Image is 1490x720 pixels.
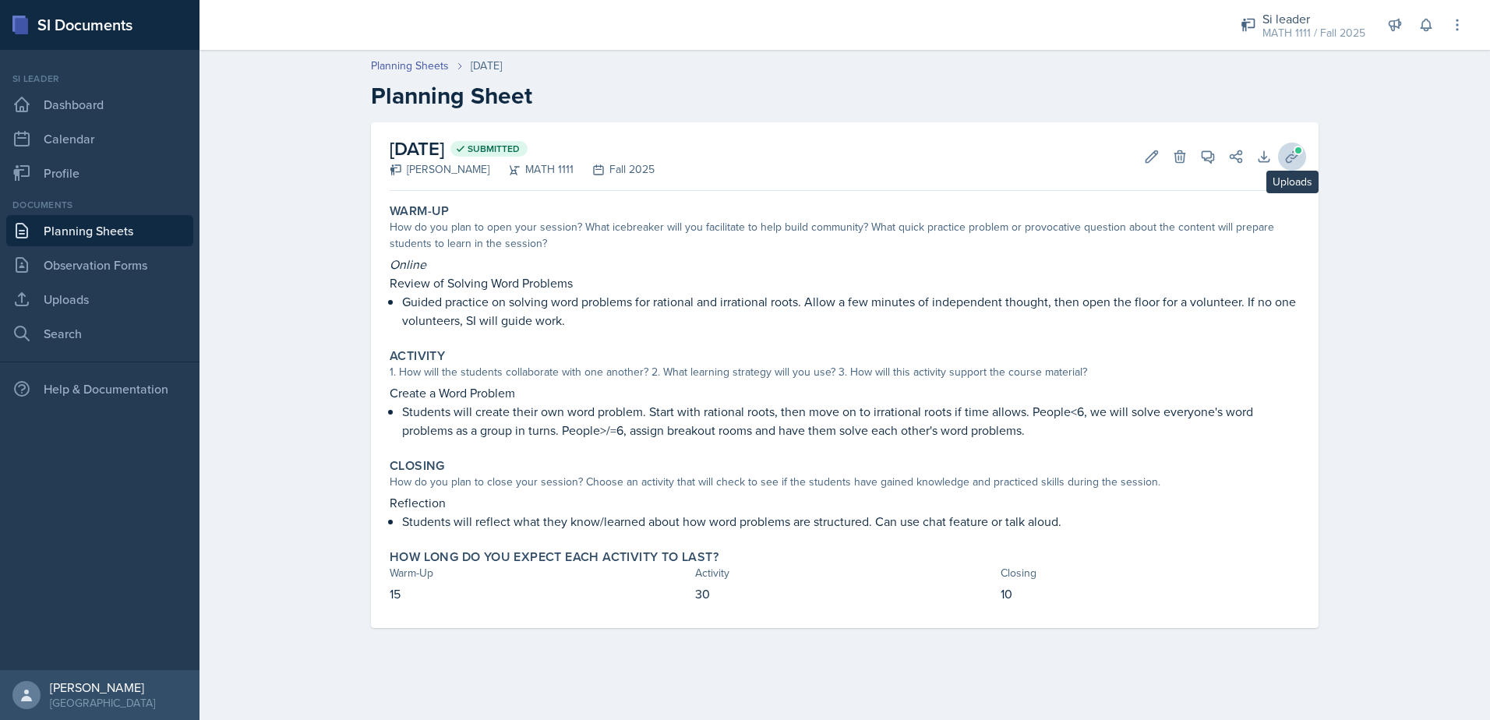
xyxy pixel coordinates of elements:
button: Uploads [1278,143,1306,171]
p: 30 [695,584,994,603]
div: [PERSON_NAME] [50,679,155,695]
em: Online [390,256,426,273]
div: 1. How will the students collaborate with one another? 2. What learning strategy will you use? 3.... [390,364,1300,380]
div: MATH 1111 / Fall 2025 [1262,25,1365,41]
p: Students will create their own word problem. Start with rational roots, then move on to irrationa... [402,402,1300,439]
a: Calendar [6,123,193,154]
a: Planning Sheets [6,215,193,246]
p: 15 [390,584,689,603]
a: Planning Sheets [371,58,449,74]
p: Create a Word Problem [390,383,1300,402]
a: Search [6,318,193,349]
div: [GEOGRAPHIC_DATA] [50,695,155,711]
p: Review of Solving Word Problems [390,274,1300,292]
div: Documents [6,198,193,212]
div: Warm-Up [390,565,689,581]
div: Si leader [6,72,193,86]
label: Closing [390,458,445,474]
label: Warm-Up [390,203,450,219]
p: Reflection [390,493,1300,512]
p: Guided practice on solving word problems for rational and irrational roots. Allow a few minutes o... [402,292,1300,330]
div: How do you plan to open your session? What icebreaker will you facilitate to help build community... [390,219,1300,252]
h2: [DATE] [390,135,655,163]
div: Si leader [1262,9,1365,28]
div: [DATE] [471,58,502,74]
div: [PERSON_NAME] [390,161,489,178]
p: Students will reflect what they know/learned about how word problems are structured. Can use chat... [402,512,1300,531]
span: Submitted [468,143,520,155]
h2: Planning Sheet [371,82,1319,110]
div: MATH 1111 [489,161,574,178]
a: Observation Forms [6,249,193,281]
div: Activity [695,565,994,581]
a: Dashboard [6,89,193,120]
p: 10 [1001,584,1300,603]
label: Activity [390,348,445,364]
div: Help & Documentation [6,373,193,404]
a: Uploads [6,284,193,315]
div: How do you plan to close your session? Choose an activity that will check to see if the students ... [390,474,1300,490]
label: How long do you expect each activity to last? [390,549,719,565]
div: Fall 2025 [574,161,655,178]
div: Closing [1001,565,1300,581]
a: Profile [6,157,193,189]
